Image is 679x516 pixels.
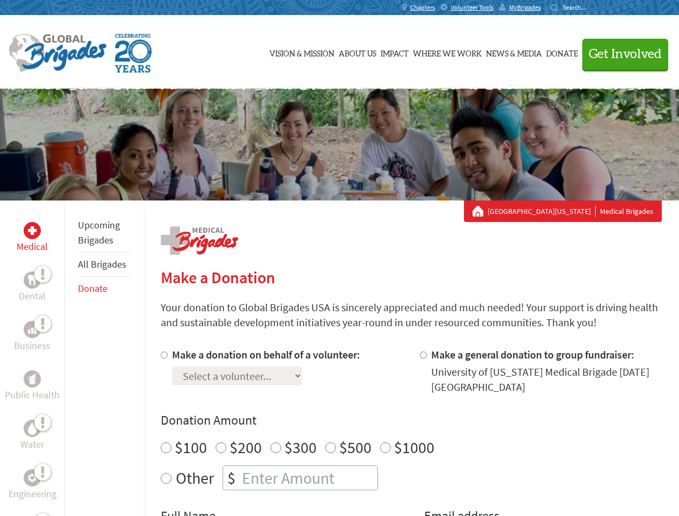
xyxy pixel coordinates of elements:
label: Make a general donation to group fundraiser: [431,348,634,361]
label: Other [176,465,214,490]
label: $300 [284,437,317,457]
a: Where We Work [413,25,482,79]
label: $100 [175,437,207,457]
p: Medical [17,239,48,254]
a: MedicalMedical [17,222,48,254]
label: $500 [339,437,371,457]
span: Get Involved [589,48,662,61]
div: Medical Brigades [473,206,653,217]
span: Chapters [410,3,435,12]
p: Public Health [5,388,60,403]
p: Water [20,437,44,452]
input: Enter Amount [240,466,377,490]
div: University of [US_STATE] Medical Brigade [DATE] [GEOGRAPHIC_DATA] [431,364,662,395]
a: DentalDental [19,271,46,304]
img: logo-medical.png [161,226,238,255]
div: Medical [24,222,41,239]
img: Dental [28,275,37,285]
label: $1000 [394,437,434,457]
a: Public HealthPublic Health [5,370,60,403]
div: Water [24,420,41,437]
img: Public Health [28,374,37,384]
p: Dental [19,289,46,304]
div: Business [24,321,41,338]
img: Water [28,422,37,434]
img: Engineering [28,474,37,482]
a: News & Media [486,25,542,79]
span: MyBrigades [509,3,541,12]
li: Upcoming Brigades [78,213,131,253]
a: Donate [546,25,578,79]
img: Global Brigades Celebrating 20 Years [115,34,152,73]
a: EngineeringEngineering [9,469,56,501]
span: Volunteer Tools [451,3,494,12]
a: Impact [381,25,409,79]
a: [GEOGRAPHIC_DATA][US_STATE] [488,206,596,217]
input: Search... [563,3,594,11]
div: Public Health [24,370,41,388]
button: Get Involved [582,39,668,69]
h2: Make a Donation [161,268,662,287]
li: Donate [78,277,131,300]
label: $200 [230,437,262,457]
a: Upcoming Brigades [78,219,120,246]
a: All Brigades [78,258,126,270]
a: Vision & Mission [269,25,334,79]
a: Donate [78,282,108,295]
img: Business [28,325,37,334]
img: Global Brigades Logo [9,34,106,73]
li: All Brigades [78,253,131,277]
div: Dental [24,271,41,289]
h4: Donation Amount [161,412,662,429]
a: About Us [339,25,376,79]
p: Engineering [9,486,56,501]
div: $ [223,466,240,490]
img: Medical [28,226,37,235]
a: WaterWater [20,420,44,452]
div: Engineering [24,469,41,486]
a: BusinessBusiness [14,321,51,353]
p: Business [14,338,51,353]
label: Make a donation on behalf of a volunteer: [172,348,360,361]
p: Your donation to Global Brigades USA is sincerely appreciated and much needed! Your support is dr... [161,300,662,330]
